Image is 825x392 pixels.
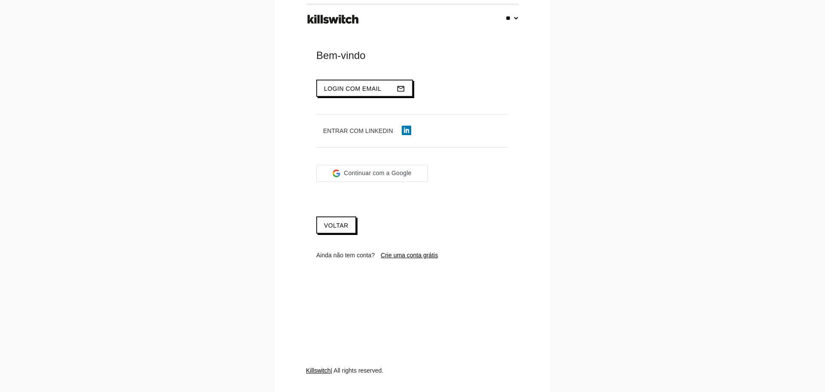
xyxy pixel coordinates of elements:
a: Killswitch [306,367,331,374]
button: Entrar com LinkedIn [316,123,418,139]
span: Continuar com a Google [344,169,411,178]
div: Continuar com a Google [316,165,428,182]
div: Bem-vindo [316,49,509,62]
span: Ainda não tem conta? [316,252,375,259]
span: Entrar com LinkedIn [323,127,393,134]
i: mail_outline [397,80,405,97]
div: | All rights reserved. [306,366,519,392]
a: Crie uma conta grátis [381,252,438,259]
button: Login com emailmail_outline [316,80,413,97]
img: linkedin-icon.png [402,126,411,135]
a: Voltar [316,216,356,234]
img: ks-logo-black-footer.png [306,12,361,27]
iframe: Botão Iniciar sessão com o Google [312,181,432,200]
span: Login com email [324,85,382,92]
